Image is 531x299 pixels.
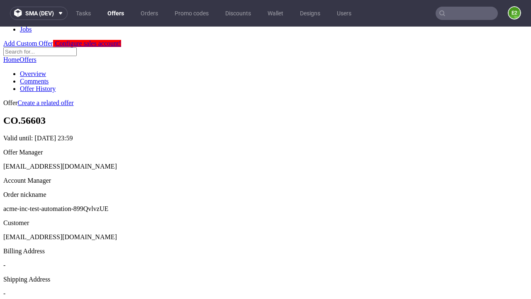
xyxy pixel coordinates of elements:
span: [EMAIL_ADDRESS][DOMAIN_NAME] [3,207,117,214]
div: Billing Address [3,221,528,228]
a: Promo codes [170,7,214,20]
h1: CO.56603 [3,88,528,100]
a: Designs [295,7,325,20]
a: Discounts [220,7,256,20]
a: Add Custom Offer [3,13,53,20]
span: - [3,263,5,270]
div: Order nickname [3,164,528,172]
input: Search for... [3,21,77,29]
div: [EMAIL_ADDRESS][DOMAIN_NAME] [3,136,528,144]
a: Configure sales account! [53,13,121,20]
a: Overview [20,44,46,51]
p: acme-inc-test-automation-899QvlvzUE [3,179,528,186]
a: Offers [102,7,129,20]
div: Account Manager [3,150,528,158]
div: Offer [3,73,528,80]
a: Users [332,7,356,20]
span: sma (dev) [25,10,54,16]
time: [DATE] 23:59 [35,108,73,115]
a: Create a related offer [17,73,73,80]
div: Shipping Address [3,249,528,257]
a: Offer History [20,59,56,66]
a: Home [3,29,19,37]
figcaption: e2 [509,7,520,19]
span: Configure sales account! [55,13,121,20]
div: Offer Manager [3,122,528,130]
span: - [3,235,5,242]
a: Wallet [263,7,288,20]
a: Comments [20,51,49,58]
div: Customer [3,193,528,200]
p: Valid until: [3,108,528,115]
a: Offers [19,29,37,37]
button: sma (dev) [10,7,68,20]
a: Tasks [71,7,96,20]
a: Orders [136,7,163,20]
